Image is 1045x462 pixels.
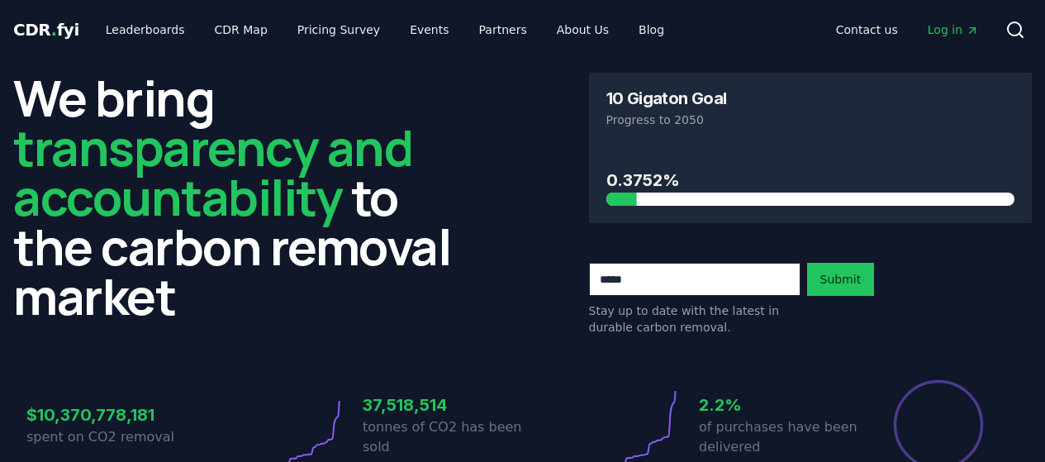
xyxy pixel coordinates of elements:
span: . [51,20,57,40]
a: About Us [544,15,622,45]
h3: $10,370,778,181 [26,402,187,427]
a: Leaderboards [93,15,198,45]
a: Partners [466,15,540,45]
p: spent on CO2 removal [26,427,187,447]
h3: 2.2% [699,393,859,417]
a: Pricing Survey [284,15,393,45]
p: Stay up to date with the latest in durable carbon removal. [589,302,800,336]
h3: 10 Gigaton Goal [606,90,727,107]
span: transparency and accountability [13,113,412,231]
span: Log in [928,21,979,38]
p: of purchases have been delivered [699,417,859,457]
a: Events [397,15,462,45]
a: Contact us [823,15,911,45]
nav: Main [93,15,677,45]
a: CDR Map [202,15,281,45]
p: Progress to 2050 [606,112,1015,128]
a: CDR.fyi [13,18,79,41]
a: Blog [625,15,677,45]
h2: We bring to the carbon removal market [13,73,457,321]
h3: 0.3752% [606,168,1015,193]
p: tonnes of CO2 has been sold [363,417,523,457]
a: Log in [914,15,992,45]
button: Submit [807,263,875,296]
nav: Main [823,15,992,45]
h3: 37,518,514 [363,393,523,417]
span: CDR fyi [13,20,79,40]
